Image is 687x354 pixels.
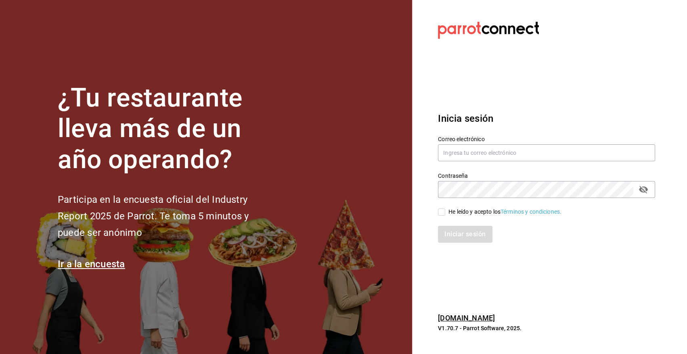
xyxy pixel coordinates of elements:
[58,192,276,241] h2: Participa en la encuesta oficial del Industry Report 2025 de Parrot. Te toma 5 minutos y puede se...
[58,258,125,270] a: Ir a la encuesta
[58,83,276,175] h1: ¿Tu restaurante lleva más de un año operando?
[438,173,655,178] label: Contraseña
[448,208,561,216] div: He leído y acepto los
[637,183,650,196] button: passwordField
[438,144,655,161] input: Ingresa tu correo electrónico
[438,136,655,142] label: Correo electrónico
[438,111,655,126] h3: Inicia sesión
[438,314,495,322] a: [DOMAIN_NAME]
[501,208,561,215] a: Términos y condiciones.
[438,324,655,332] p: V1.70.7 - Parrot Software, 2025.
